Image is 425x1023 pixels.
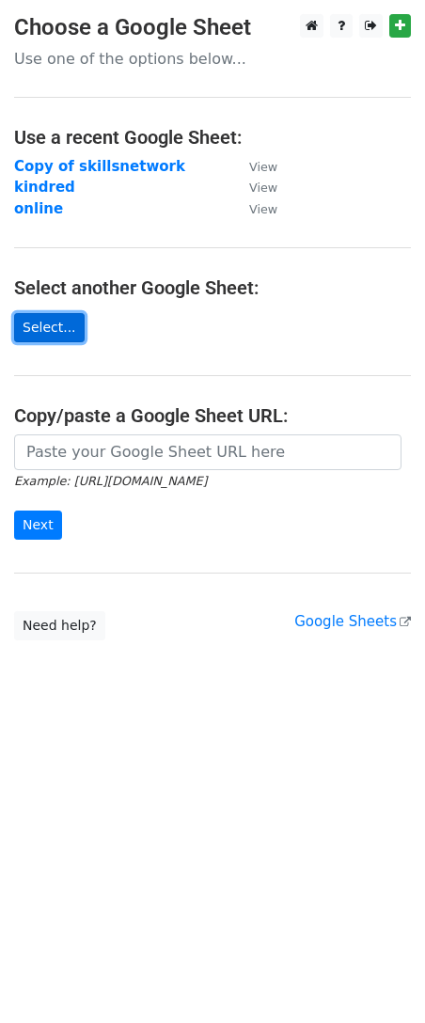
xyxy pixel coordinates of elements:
h4: Select another Google Sheet: [14,276,411,299]
small: View [249,181,277,195]
a: Google Sheets [294,613,411,630]
a: Copy of skillsnetwork [14,158,185,175]
a: View [230,179,277,196]
input: Next [14,511,62,540]
a: kindred [14,179,75,196]
h4: Use a recent Google Sheet: [14,126,411,149]
p: Use one of the options below... [14,49,411,69]
small: View [249,160,277,174]
h3: Choose a Google Sheet [14,14,411,41]
a: View [230,200,277,217]
small: Example: [URL][DOMAIN_NAME] [14,474,207,488]
a: Select... [14,313,85,342]
iframe: Chat Widget [331,933,425,1023]
input: Paste your Google Sheet URL here [14,434,401,470]
h4: Copy/paste a Google Sheet URL: [14,404,411,427]
small: View [249,202,277,216]
a: View [230,158,277,175]
a: Need help? [14,611,105,640]
a: online [14,200,63,217]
